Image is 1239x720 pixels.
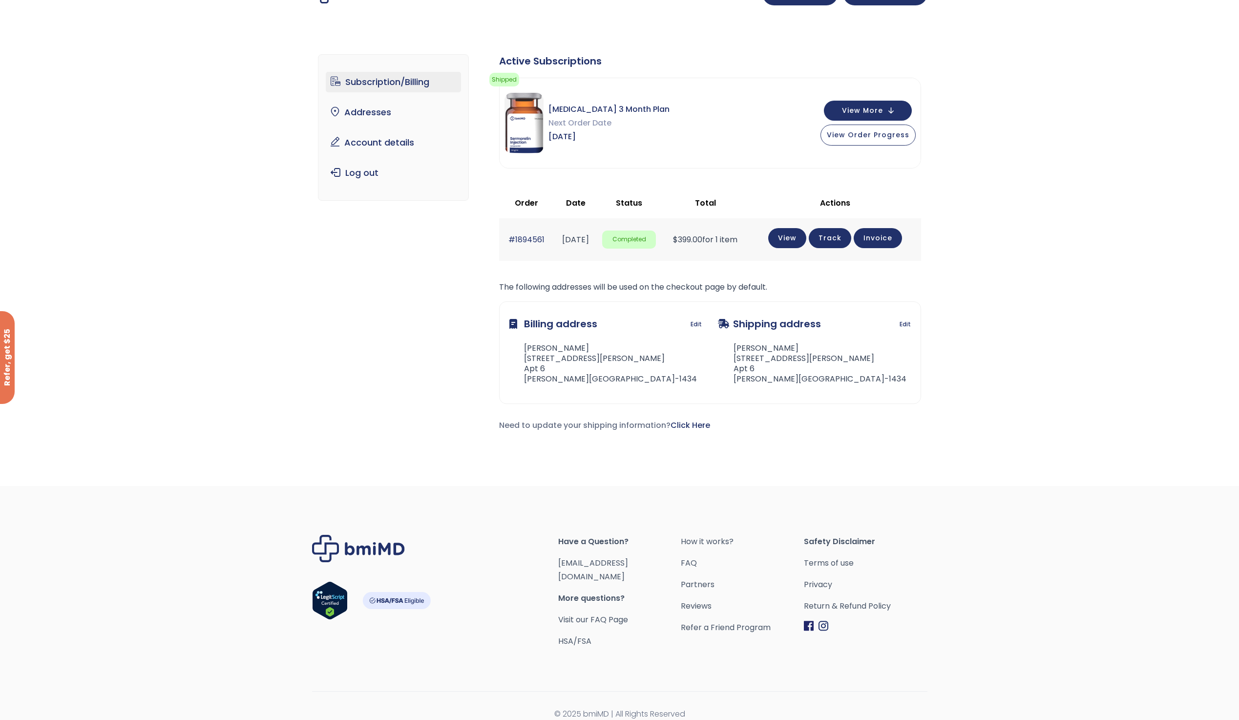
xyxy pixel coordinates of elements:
a: Refer a Friend Program [681,621,804,635]
time: [DATE] [562,234,589,245]
a: Edit [691,318,702,331]
span: More questions? [558,592,681,605]
a: Visit our FAQ Page [558,614,628,625]
a: Edit [900,318,911,331]
a: Terms of use [804,556,927,570]
nav: Account pages [318,54,469,201]
img: Verify Approval for www.bmimd.com [312,581,348,620]
a: How it works? [681,535,804,549]
a: Subscription/Billing [326,72,461,92]
a: Log out [326,163,461,183]
span: Next Order Date [548,116,670,130]
img: Facebook [804,621,814,631]
img: Brand Logo [312,535,405,562]
a: Return & Refund Policy [804,599,927,613]
a: [EMAIL_ADDRESS][DOMAIN_NAME] [558,557,628,582]
span: 399.00 [673,234,702,245]
a: Partners [681,578,804,592]
a: Addresses [326,102,461,123]
a: FAQ [681,556,804,570]
a: Reviews [681,599,804,613]
div: Active Subscriptions [499,54,921,68]
h3: Shipping address [718,312,821,336]
a: Click Here [671,420,710,431]
a: #1894561 [508,234,545,245]
address: [PERSON_NAME] [STREET_ADDRESS][PERSON_NAME] Apt 6 [PERSON_NAME][GEOGRAPHIC_DATA]-1434 [509,343,697,384]
span: Have a Question? [558,535,681,549]
span: Date [566,197,586,209]
span: $ [673,234,678,245]
span: Order [515,197,538,209]
span: View More [842,107,883,114]
td: for 1 item [661,218,749,261]
img: Instagram [819,621,828,631]
button: View Order Progress [820,125,916,146]
img: HSA-FSA [362,592,431,609]
span: Completed [602,231,656,249]
a: Invoice [854,228,902,248]
p: The following addresses will be used on the checkout page by default. [499,280,921,294]
span: Shipped [489,73,519,86]
span: View Order Progress [827,130,909,140]
a: Track [809,228,851,248]
span: Status [616,197,642,209]
h3: Billing address [509,312,597,336]
span: Need to update your shipping information? [499,420,710,431]
a: Verify LegitScript Approval for www.bmimd.com [312,581,348,624]
a: HSA/FSA [558,635,591,647]
span: [DATE] [548,130,670,144]
button: View More [824,101,912,121]
span: Safety Disclaimer [804,535,927,549]
a: View [768,228,806,248]
span: [MEDICAL_DATA] 3 Month Plan [548,103,670,116]
span: Total [695,197,716,209]
a: Account details [326,132,461,153]
address: [PERSON_NAME] [STREET_ADDRESS][PERSON_NAME] Apt 6 [PERSON_NAME][GEOGRAPHIC_DATA]-1434 [718,343,906,384]
a: Privacy [804,578,927,592]
span: Actions [820,197,850,209]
